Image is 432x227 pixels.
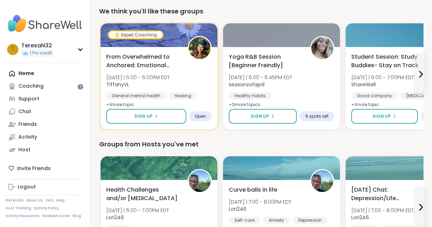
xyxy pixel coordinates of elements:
div: Self-care [229,217,260,224]
span: [DATE] | 7:00 - 8:00PM EDT [229,198,291,205]
a: FAQ [46,198,53,203]
div: TeresaN32 [21,42,53,50]
b: Lori246 [229,205,246,213]
img: TiffanyVL [189,37,211,59]
span: [DATE] | 7:00 - 8:00PM EDT [351,207,414,214]
a: Redeem Code [42,214,70,219]
div: Healing [169,92,197,99]
a: Blog [73,214,81,219]
div: Anxiety [263,217,290,224]
div: Support [18,95,39,103]
span: [DATE] Chat: Depression/Life Challenges [351,186,425,203]
div: Logout [18,184,36,191]
span: Student Session: Study Buddies- Stay on Track [351,53,425,70]
div: Friends [18,121,37,128]
a: Logout [6,181,85,193]
a: Safety Resources [6,214,40,219]
span: T [11,45,15,54]
div: We think you'll like these groups [99,6,424,16]
span: Sign Up [373,113,391,120]
a: About Us [26,198,43,203]
button: Sign Up [229,109,297,124]
a: Host Training [6,206,31,211]
a: Referrals [6,198,23,203]
span: Yoga R&B Session [Beginner Freindly] [229,53,302,70]
b: TiffanyVL [106,81,129,88]
button: Sign Up [351,109,418,124]
span: [DATE] | 6:00 - 7:00PM EDT [351,74,414,81]
b: Lori246 [106,214,124,221]
a: Support [6,93,85,105]
div: Host [18,146,30,153]
img: Lori246 [189,170,211,192]
div: Expert Coaching [109,31,163,39]
span: Sign Up [251,113,269,120]
b: seasonzofapril [229,81,265,88]
iframe: Spotlight [78,84,83,89]
a: Help [56,198,65,203]
a: Activity [6,131,85,144]
img: Lori246 [311,170,333,192]
div: Good company [351,92,398,99]
div: Groups from Hosts you've met [99,139,424,149]
span: [DATE] | 6:00 - 7:00PM EDT [106,207,169,214]
span: 1 Pro credit [30,50,52,56]
a: Safety Policy [34,206,59,211]
a: Coaching [6,80,85,93]
span: From Overwhelmed to Anchored: Emotional Regulation [106,53,180,70]
span: Sign Up [134,113,153,120]
span: [DATE] | 5:00 - 6:00PM EDT [106,74,170,81]
div: Chat [18,108,31,115]
a: Host [6,144,85,156]
b: ShareWell [351,81,376,88]
span: [DATE] | 6:00 - 6:45PM EDT [229,74,292,81]
span: Curve balls in life [229,186,277,194]
img: seasonzofapril [311,37,333,59]
div: Depression [292,217,328,224]
img: ShareWell Nav Logo [6,11,85,36]
b: Lori246 [351,214,369,221]
a: Friends [6,118,85,131]
div: Healthy habits [229,92,271,99]
a: Chat [6,105,85,118]
span: Health Challenges and/or [MEDICAL_DATA] [106,186,180,203]
div: Activity [18,134,37,141]
div: Invite Friends [6,162,85,175]
span: Open [195,113,206,119]
div: Coaching [18,83,44,90]
span: 9 spots left [305,113,329,119]
button: Sign Up [106,109,186,124]
div: General mental health [106,92,166,99]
